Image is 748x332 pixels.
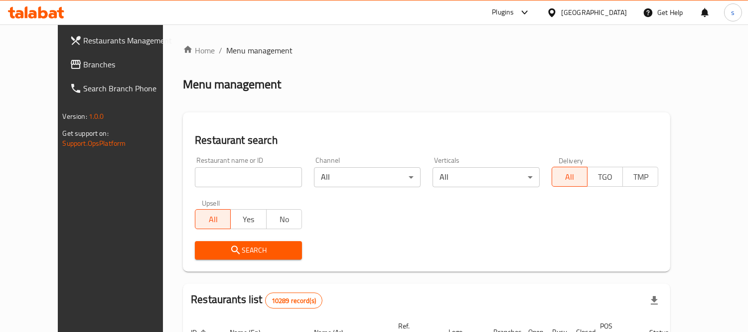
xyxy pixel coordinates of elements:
a: Restaurants Management [62,28,183,52]
div: Total records count [265,293,322,309]
a: Support.OpsPlatform [63,137,126,150]
h2: Menu management [183,76,281,92]
span: Search Branch Phone [84,82,175,94]
div: All [433,167,540,187]
span: s [731,7,735,18]
span: TMP [627,170,654,184]
div: Export file [642,289,666,313]
button: No [266,209,302,229]
span: 10289 record(s) [266,296,322,306]
li: / [219,44,222,56]
button: TMP [622,167,658,187]
span: Search [203,244,294,257]
h2: Restaurants list [191,292,322,309]
div: [GEOGRAPHIC_DATA] [561,7,627,18]
span: Branches [84,58,175,70]
span: All [199,212,227,227]
span: All [556,170,584,184]
span: Get support on: [63,127,109,140]
h2: Restaurant search [195,133,658,148]
a: Home [183,44,215,56]
label: Delivery [559,157,584,164]
nav: breadcrumb [183,44,670,56]
span: Restaurants Management [84,34,175,46]
span: TGO [592,170,619,184]
a: Search Branch Phone [62,76,183,100]
span: Version: [63,110,87,123]
button: TGO [587,167,623,187]
div: All [314,167,421,187]
button: Yes [230,209,266,229]
span: 1.0.0 [89,110,104,123]
label: Upsell [202,199,220,206]
a: Branches [62,52,183,76]
button: All [552,167,588,187]
button: All [195,209,231,229]
button: Search [195,241,302,260]
input: Search for restaurant name or ID.. [195,167,302,187]
span: Menu management [226,44,293,56]
div: Plugins [492,6,514,18]
span: No [271,212,298,227]
span: Yes [235,212,262,227]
